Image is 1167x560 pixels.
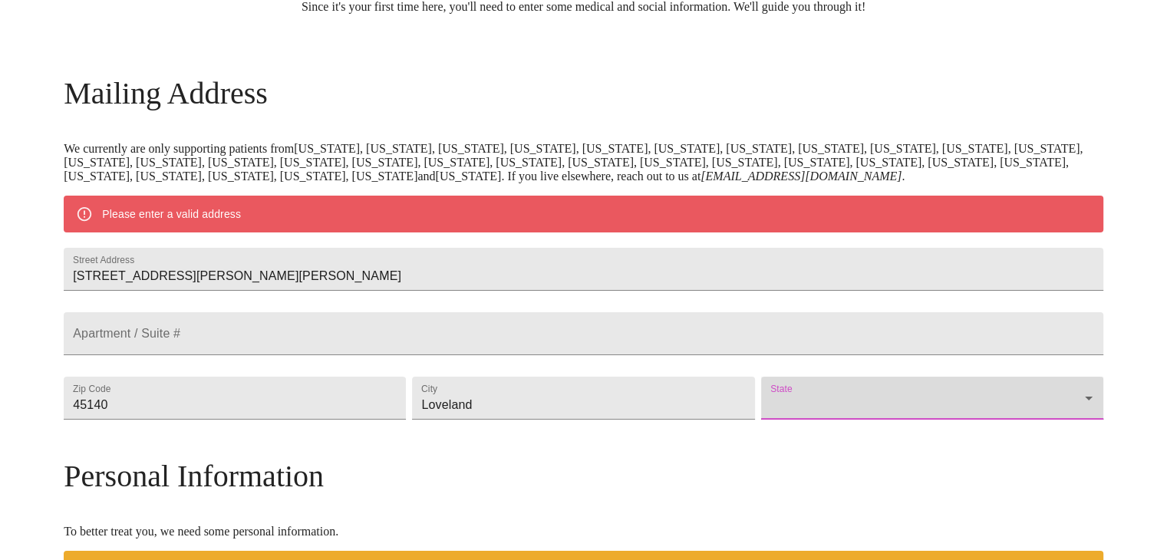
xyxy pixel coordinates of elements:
div: ​ [761,377,1103,420]
p: We currently are only supporting patients from [US_STATE], [US_STATE], [US_STATE], [US_STATE], [U... [64,142,1103,183]
h3: Mailing Address [64,75,1103,111]
em: [EMAIL_ADDRESS][DOMAIN_NAME] [701,170,902,183]
h3: Personal Information [64,458,1103,494]
div: Please enter a valid address [102,200,241,228]
p: To better treat you, we need some personal information. [64,525,1103,539]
